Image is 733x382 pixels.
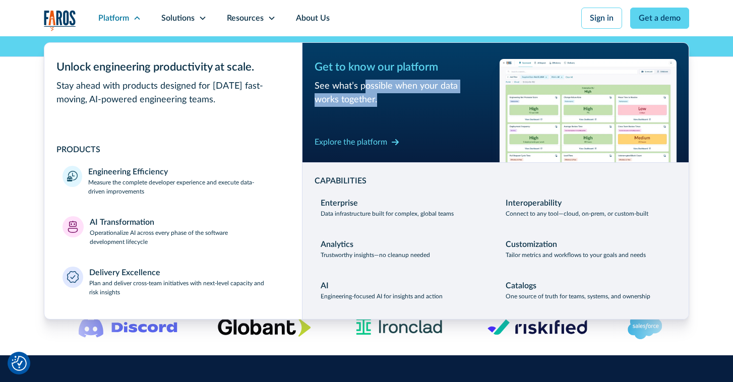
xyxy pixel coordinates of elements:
div: PRODUCTS [56,144,290,156]
div: AI [321,280,329,292]
p: Tailor metrics and workflows to your goals and needs [506,250,646,260]
a: CustomizationTailor metrics and workflows to your goals and needs [500,232,677,266]
img: Logo of the analytics and reporting company Faros. [44,10,76,31]
img: Workflow productivity trends heatmap chart [500,59,677,162]
div: CAPABILITIES [315,175,677,187]
a: home [44,10,76,31]
p: Operationalize AI across every phase of the software development lifecycle [90,228,284,246]
a: EnterpriseData infrastructure built for complex, global teams [315,191,492,224]
div: Analytics [321,238,353,250]
nav: Platform [44,36,689,320]
div: Catalogs [506,280,536,292]
p: Data infrastructure built for complex, global teams [321,209,454,218]
img: Ironclad Logo [351,315,447,339]
div: Delivery Excellence [89,267,160,279]
div: Engineering Efficiency [88,166,168,178]
img: Globant's logo [218,318,311,337]
div: Interoperability [506,197,562,209]
a: CatalogsOne source of truth for teams, systems, and ownership [500,274,677,307]
div: Solutions [161,12,195,24]
div: Explore the platform [315,136,387,148]
a: Explore the platform [315,134,399,150]
a: InteroperabilityConnect to any tool—cloud, on-prem, or custom-built [500,191,677,224]
button: Cookie Settings [12,356,27,371]
a: AnalyticsTrustworthy insights—no cleanup needed [315,232,492,266]
div: Customization [506,238,557,250]
div: See what’s possible when your data works together. [315,80,492,107]
div: AI Transformation [90,216,154,228]
p: Engineering-focused AI for insights and action [321,292,443,301]
p: Trustworthy insights—no cleanup needed [321,250,430,260]
div: Get to know our platform [315,59,492,76]
p: Connect to any tool—cloud, on-prem, or custom-built [506,209,648,218]
div: Stay ahead with products designed for [DATE] fast-moving, AI-powered engineering teams. [56,80,290,107]
a: Delivery ExcellencePlan and deliver cross-team initiatives with next-level capacity and risk insi... [56,261,290,303]
div: Platform [98,12,129,24]
p: One source of truth for teams, systems, and ownership [506,292,650,301]
a: AI TransformationOperationalize AI across every phase of the software development lifecycle [56,210,290,252]
img: Logo of the communication platform Discord. [79,316,177,338]
div: Unlock engineering productivity at scale. [56,59,290,76]
div: Enterprise [321,197,358,209]
p: Plan and deliver cross-team initiatives with next-level capacity and risk insights [89,279,284,297]
a: Engineering EfficiencyMeasure the complete developer experience and execute data-driven improvements [56,160,290,202]
a: Get a demo [630,8,689,29]
a: Sign in [581,8,622,29]
div: Resources [227,12,264,24]
p: Measure the complete developer experience and execute data-driven improvements [88,178,284,196]
img: Revisit consent button [12,356,27,371]
a: AIEngineering-focused AI for insights and action [315,274,492,307]
img: Logo of the risk management platform Riskified. [487,319,587,335]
